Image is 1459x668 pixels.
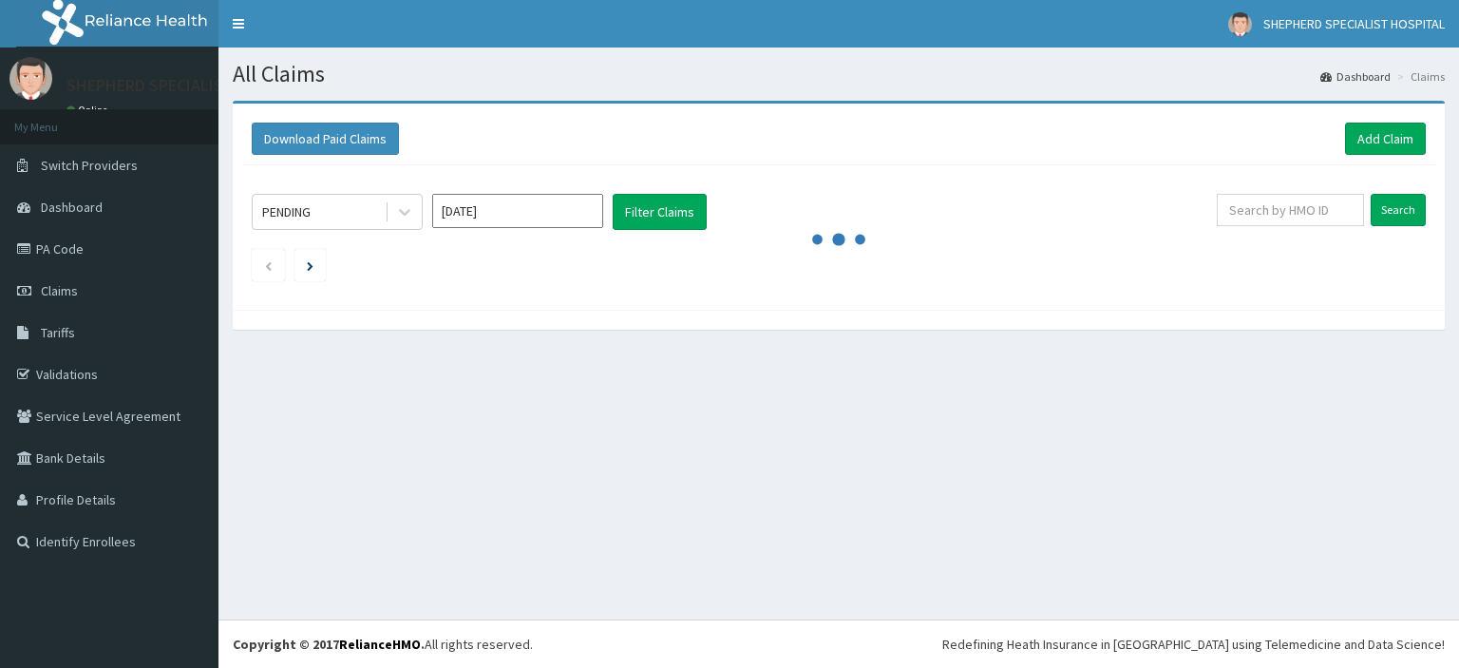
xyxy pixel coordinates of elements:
[1228,12,1252,36] img: User Image
[613,194,707,230] button: Filter Claims
[218,620,1459,668] footer: All rights reserved.
[1393,68,1445,85] li: Claims
[9,57,52,100] img: User Image
[307,257,313,274] a: Next page
[1263,15,1445,32] span: SHEPHERD SPECIALIST HOSPITAL
[1345,123,1426,155] a: Add Claim
[66,77,312,94] p: SHEPHERD SPECIALIST HOSPITAL
[252,123,399,155] button: Download Paid Claims
[41,157,138,174] span: Switch Providers
[233,62,1445,86] h1: All Claims
[41,324,75,341] span: Tariffs
[1217,194,1364,226] input: Search by HMO ID
[41,282,78,299] span: Claims
[262,202,311,221] div: PENDING
[41,199,103,216] span: Dashboard
[339,636,421,653] a: RelianceHMO
[942,635,1445,654] div: Redefining Heath Insurance in [GEOGRAPHIC_DATA] using Telemedicine and Data Science!
[233,636,425,653] strong: Copyright © 2017 .
[1320,68,1391,85] a: Dashboard
[1371,194,1426,226] input: Search
[66,104,112,117] a: Online
[264,257,273,274] a: Previous page
[432,194,603,228] input: Select Month and Year
[810,211,867,268] svg: audio-loading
